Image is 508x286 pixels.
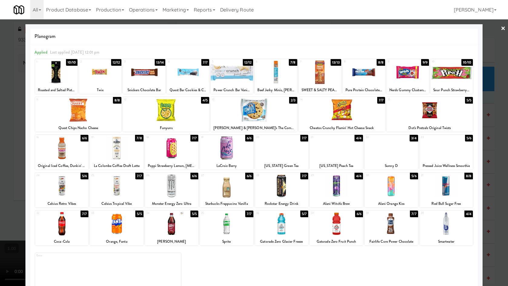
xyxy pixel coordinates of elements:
[255,200,308,208] div: Rockstar Energy Drink
[387,59,429,94] div: 99/9Nerds Gummy Clusters Rainbow
[35,211,88,245] div: 327/7Coca-Cola
[200,173,253,208] div: 276/6Starbucks Frappucino Vanilla
[464,211,473,217] div: 4/4
[421,238,472,245] div: Smartwater
[190,211,198,217] div: 5/5
[255,238,308,245] div: Gatorade Zero Glacier Freeze
[36,124,120,132] div: Quest Chips Nacho Cheese
[190,173,198,179] div: 6/6
[145,162,198,170] div: Poppi Strawberry Lemon, [MEDICAL_DATA] Soda
[35,49,48,55] span: Applied
[35,200,88,208] div: Celsius Retro Vibes
[256,162,307,170] div: [US_STATE] Green Tea
[146,238,197,245] div: [PERSON_NAME]
[36,211,62,216] div: 32
[135,211,143,217] div: 5/5
[90,162,143,170] div: La Colombe Coffee Draft Latte
[201,59,209,66] div: 7/7
[300,173,308,179] div: 7/7
[201,238,252,245] div: Sprite
[299,86,341,94] div: SWEET & SALTY PEANUT BARS | [GEOGRAPHIC_DATA]
[201,135,226,140] div: 19
[35,97,121,132] div: 118/8Quest Chips Nacho Cheese
[421,162,472,170] div: Pressed Juice Wellness Smoothie
[310,238,363,245] div: Gatorade Zero Fruit Punch
[421,59,429,66] div: 9/9
[211,86,253,94] div: Power Crunch Bar Vanilla
[124,86,164,94] div: Snickers Chocolate Bar
[410,173,418,179] div: 5/6
[201,97,209,104] div: 4/5
[365,135,418,170] div: 223/4Sunny D
[256,211,282,216] div: 36
[365,238,418,245] div: Fairlife Core Power Chocolate
[91,173,117,178] div: 25
[113,97,121,104] div: 8/8
[300,59,320,64] div: 7
[311,173,336,178] div: 29
[50,49,100,55] span: Last applied [DATE] 12:01 pm
[212,86,252,94] div: Power Crunch Bar Vanilla
[167,86,209,94] div: Quest Bar Cookies & Cream
[35,124,121,132] div: Quest Chips Nacho Cheese
[124,124,208,132] div: Funyuns
[255,135,308,170] div: 207/7[US_STATE] Green Tea
[366,135,391,140] div: 22
[200,162,253,170] div: LaCroix Berry
[201,162,252,170] div: LaCroix Berry
[90,238,143,245] div: Orange, Fanta
[201,173,226,178] div: 27
[310,200,363,208] div: Alani Witch's Brew
[66,59,78,66] div: 10/10
[124,97,166,102] div: 12
[387,86,429,94] div: Nerds Gummy Clusters Rainbow
[14,5,24,15] img: Micromart
[410,135,418,141] div: 3/4
[167,59,209,94] div: 47/7Quest Bar Cookies & Cream
[145,200,198,208] div: Monster Energy Zero Ultra
[135,135,143,141] div: 7/8
[255,59,297,94] div: 67/8Beef Jerky Minis, [PERSON_NAME]
[388,86,428,94] div: Nerds Gummy Clusters Rainbow
[343,86,385,94] div: Pure Protein Chocolate Deluxe
[79,59,121,94] div: 212/12Twix
[145,238,198,245] div: [PERSON_NAME]
[36,97,78,102] div: 11
[123,59,165,94] div: 313/14Snickers Chocolate Bar
[36,86,77,94] div: Roasted and Salted Pistachios, Wonderful
[211,97,297,132] div: 132/3[PERSON_NAME] & [PERSON_NAME]'s The Complete Cookie Chocolate Chip
[420,200,473,208] div: Red Bull Sugar Free
[299,124,385,132] div: Cheetos Crunchy Flamin' Hot Cheese Snack
[365,173,418,208] div: 305/6Alani Orange Kiss
[168,59,188,64] div: 4
[365,200,417,208] div: Alani Orange Kiss
[81,173,88,179] div: 5/6
[421,173,446,178] div: 31
[211,59,253,94] div: 512/12Power Crunch Bar Vanilla
[255,86,297,94] div: Beef Jerky Minis, [PERSON_NAME]
[146,162,197,170] div: Poppi Strawberry Lemon, [MEDICAL_DATA] Soda
[432,59,452,64] div: 10
[300,211,308,217] div: 5/7
[365,238,417,245] div: Fairlife Core Power Chocolate
[36,238,87,245] div: Coca-Cola
[421,135,446,140] div: 23
[310,211,363,245] div: 376/6Gatorade Zero Fruit Punch
[200,200,253,208] div: Starbucks Frappucino Vanilla
[310,162,363,170] div: [US_STATE] Peach Tea
[300,124,384,132] div: Cheetos Crunchy Flamin' Hot Cheese Snack
[387,97,473,132] div: 155/5Dot's Pretzels Original Twists
[387,124,473,132] div: Dot's Pretzels Original Twists
[90,200,143,208] div: Celsius Tropical Vibe
[410,211,418,217] div: 7/7
[190,135,198,141] div: 7/7
[388,59,408,64] div: 9
[331,59,341,66] div: 13/13
[91,200,142,208] div: Celsius Tropical Vibe
[430,59,473,94] div: 1010/10Sour Punch Strawberry Straws
[124,59,144,64] div: 3
[464,173,473,179] div: 8/8
[377,97,385,104] div: 7/7
[299,97,385,132] div: 147/7Cheetos Crunchy Flamin' Hot Cheese Snack
[146,200,197,208] div: Monster Energy Zero Ultra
